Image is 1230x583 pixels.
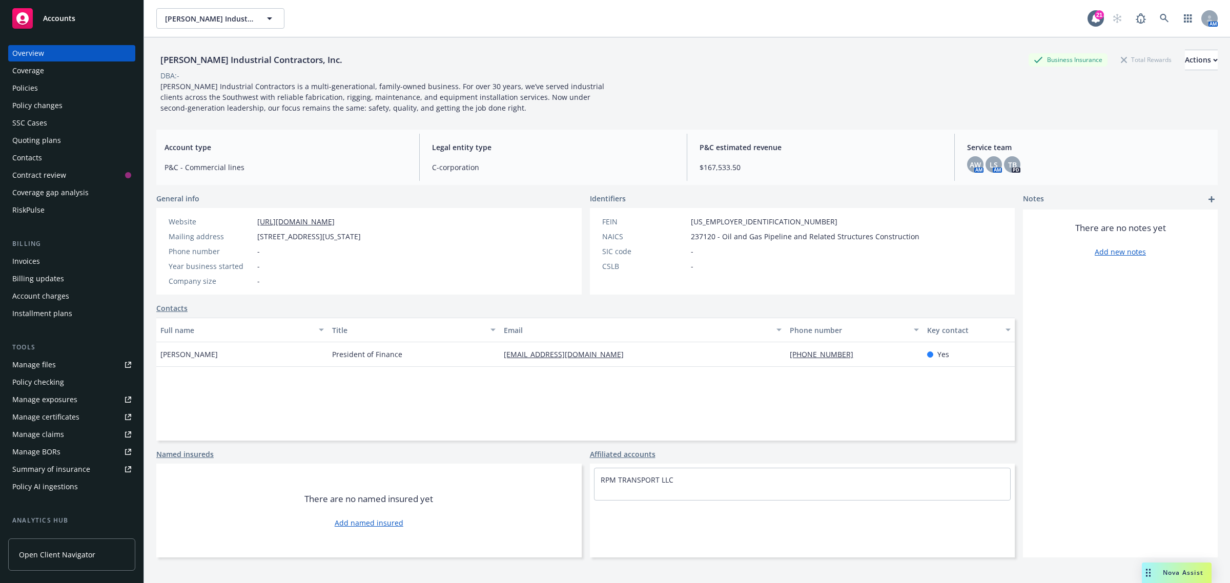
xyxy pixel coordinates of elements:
[169,216,253,227] div: Website
[12,391,77,408] div: Manage exposures
[8,461,135,477] a: Summary of insurance
[1178,8,1198,29] a: Switch app
[970,159,981,170] span: AW
[12,132,61,149] div: Quoting plans
[8,184,135,201] a: Coverage gap analysis
[12,305,72,322] div: Installment plans
[12,426,64,443] div: Manage claims
[504,325,770,336] div: Email
[700,162,942,173] span: $167,533.50
[8,515,135,526] div: Analytics hub
[1142,563,1212,583] button: Nova Assist
[700,142,942,153] span: P&C estimated revenue
[169,231,253,242] div: Mailing address
[8,478,135,495] a: Policy AI ingestions
[602,216,687,227] div: FEIN
[786,318,923,342] button: Phone number
[8,391,135,408] a: Manage exposures
[8,150,135,166] a: Contacts
[8,374,135,390] a: Policy checking
[160,325,313,336] div: Full name
[1008,159,1017,170] span: TB
[601,475,673,485] a: RPM TRANSPORT LLC
[160,349,218,360] span: [PERSON_NAME]
[8,270,135,287] a: Billing updates
[43,14,75,23] span: Accounts
[691,216,837,227] span: [US_EMPLOYER_IDENTIFICATION_NUMBER]
[8,288,135,304] a: Account charges
[156,449,214,460] a: Named insureds
[1023,193,1044,205] span: Notes
[12,202,45,218] div: RiskPulse
[500,318,786,342] button: Email
[8,45,135,61] a: Overview
[8,342,135,352] div: Tools
[156,53,346,67] div: [PERSON_NAME] Industrial Contractors, Inc.
[12,478,78,495] div: Policy AI ingestions
[160,70,179,81] div: DBA: -
[328,318,500,342] button: Title
[12,357,56,373] div: Manage files
[12,409,79,425] div: Manage certificates
[1131,8,1151,29] a: Report a Bug
[156,8,284,29] button: [PERSON_NAME] Industrial Contractors, Inc.
[8,4,135,33] a: Accounts
[12,270,64,287] div: Billing updates
[691,261,693,272] span: -
[923,318,1015,342] button: Key contact
[790,325,908,336] div: Phone number
[12,167,66,183] div: Contract review
[1205,193,1218,205] a: add
[1142,563,1155,583] div: Drag to move
[165,162,407,173] span: P&C - Commercial lines
[1095,10,1104,19] div: 21
[12,461,90,477] div: Summary of insurance
[12,150,42,166] div: Contacts
[1116,53,1177,66] div: Total Rewards
[1185,50,1218,70] button: Actions
[19,549,95,560] span: Open Client Navigator
[8,426,135,443] a: Manage claims
[8,530,135,546] a: Loss summary generator
[156,193,199,204] span: General info
[156,318,328,342] button: Full name
[12,184,89,201] div: Coverage gap analysis
[12,253,40,269] div: Invoices
[602,231,687,242] div: NAICS
[432,162,674,173] span: C-corporation
[12,115,47,131] div: SSC Cases
[335,517,403,528] a: Add named insured
[1154,8,1175,29] a: Search
[12,288,69,304] div: Account charges
[990,159,998,170] span: LS
[691,231,919,242] span: 237120 - Oil and Gas Pipeline and Related Structures Construction
[169,261,253,272] div: Year business started
[12,80,38,96] div: Policies
[590,193,626,204] span: Identifiers
[8,132,135,149] a: Quoting plans
[590,449,655,460] a: Affiliated accounts
[257,276,260,286] span: -
[8,239,135,249] div: Billing
[8,357,135,373] a: Manage files
[504,349,632,359] a: [EMAIL_ADDRESS][DOMAIN_NAME]
[937,349,949,360] span: Yes
[12,374,64,390] div: Policy checking
[1075,222,1166,234] span: There are no notes yet
[691,246,693,257] span: -
[1107,8,1127,29] a: Start snowing
[160,81,606,113] span: [PERSON_NAME] Industrial Contractors is a multi-generational, family-owned business. For over 30 ...
[12,63,44,79] div: Coverage
[8,202,135,218] a: RiskPulse
[12,530,97,546] div: Loss summary generator
[8,253,135,269] a: Invoices
[12,97,63,114] div: Policy changes
[304,493,433,505] span: There are no named insured yet
[432,142,674,153] span: Legal entity type
[8,409,135,425] a: Manage certificates
[165,142,407,153] span: Account type
[169,276,253,286] div: Company size
[8,115,135,131] a: SSC Cases
[257,261,260,272] span: -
